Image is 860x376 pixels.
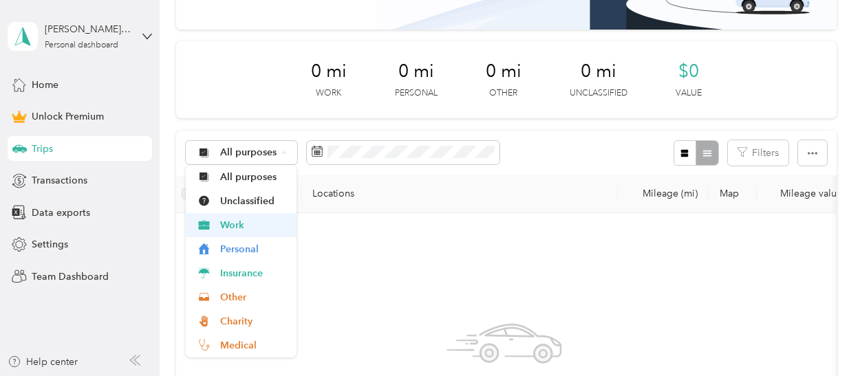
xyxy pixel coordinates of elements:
[45,22,131,36] div: [PERSON_NAME][EMAIL_ADDRESS][PERSON_NAME][DOMAIN_NAME]
[220,242,287,256] span: Personal
[489,87,517,100] p: Other
[220,170,287,184] span: All purposes
[311,60,347,82] span: 0 mi
[757,175,853,213] th: Mileage value
[32,206,90,220] span: Data exports
[678,60,699,82] span: $0
[220,314,287,329] span: Charity
[32,78,58,92] span: Home
[570,87,627,100] p: Unclassified
[8,355,78,369] button: Help center
[220,218,287,232] span: Work
[618,175,709,213] th: Mileage (mi)
[581,60,616,82] span: 0 mi
[301,175,618,213] th: Locations
[316,87,341,100] p: Work
[398,60,434,82] span: 0 mi
[32,173,87,188] span: Transactions
[220,290,287,305] span: Other
[220,148,277,157] span: All purposes
[220,338,287,353] span: Medical
[486,60,522,82] span: 0 mi
[32,109,104,124] span: Unlock Premium
[32,142,53,156] span: Trips
[676,87,702,100] p: Value
[45,41,118,49] div: Personal dashboard
[783,299,860,376] iframe: Everlance-gr Chat Button Frame
[220,194,287,208] span: Unclassified
[220,266,287,280] span: Insurance
[709,175,757,213] th: Map
[32,237,68,252] span: Settings
[395,87,438,100] p: Personal
[32,269,109,284] span: Team Dashboard
[728,140,788,166] button: Filters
